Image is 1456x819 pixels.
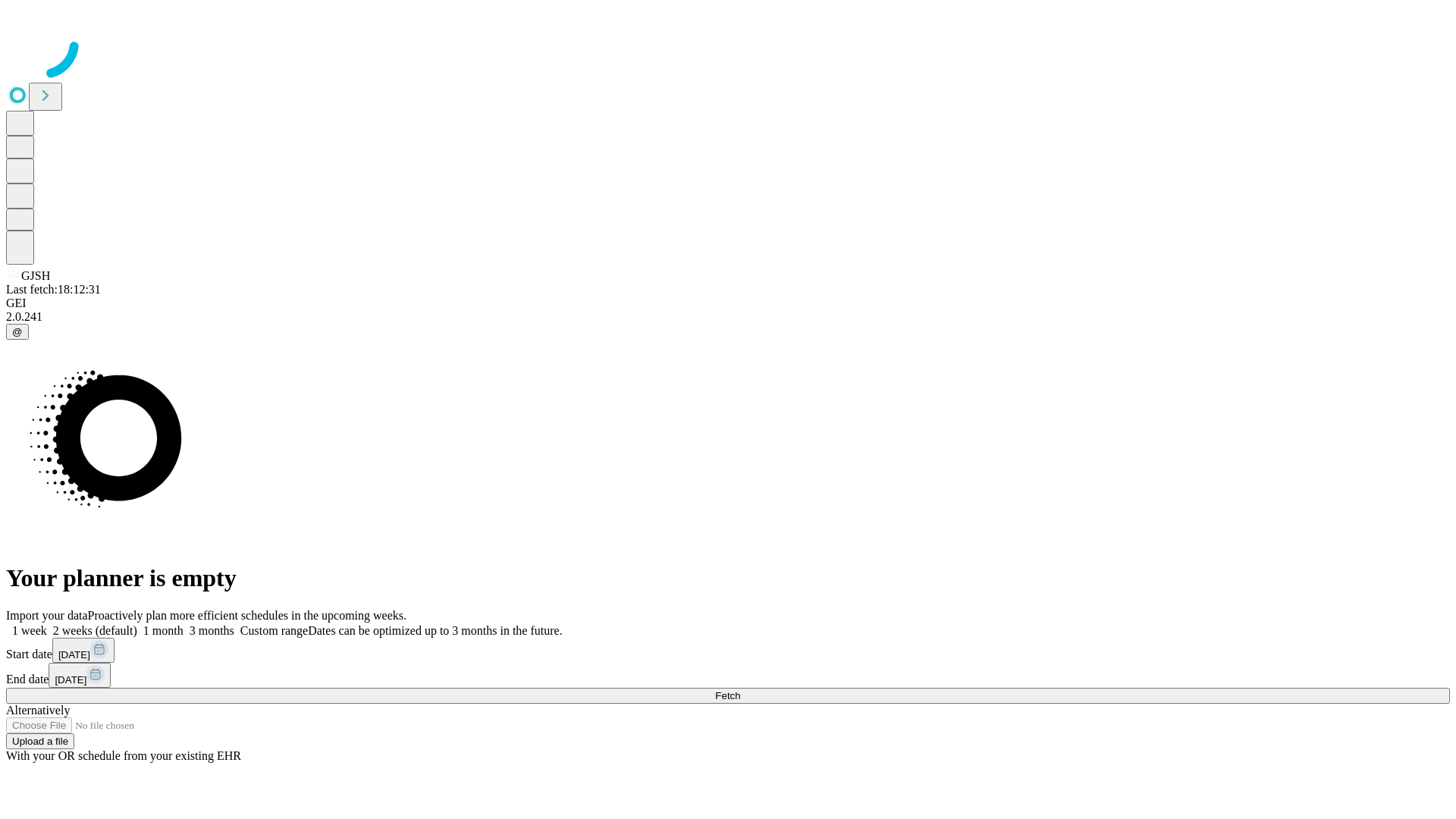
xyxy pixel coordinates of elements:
[143,624,184,637] span: 1 month
[12,326,23,337] span: @
[6,310,1450,324] div: 2.0.241
[53,624,137,637] span: 2 weeks (default)
[6,688,1450,704] button: Fetch
[55,674,86,686] span: [DATE]
[6,283,101,296] span: Last fetch: 18:12:31
[12,624,47,637] span: 1 week
[52,638,115,663] button: [DATE]
[240,624,308,637] span: Custom range
[6,638,1450,663] div: Start date
[49,663,111,688] button: [DATE]
[6,297,1450,310] div: GEI
[6,324,29,340] button: @
[58,649,90,661] span: [DATE]
[6,704,70,717] span: Alternatively
[715,690,740,701] span: Fetch
[6,663,1450,688] div: End date
[6,564,1450,592] h1: Your planner is empty
[190,624,234,637] span: 3 months
[6,609,88,622] span: Import your data
[308,624,562,637] span: Dates can be optimized up to 3 months in the future.
[6,749,241,762] span: With your OR schedule from your existing EHR
[88,609,406,622] span: Proactively plan more efficient schedules in the upcoming weeks.
[6,733,74,749] button: Upload a file
[21,269,50,282] span: GJSH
